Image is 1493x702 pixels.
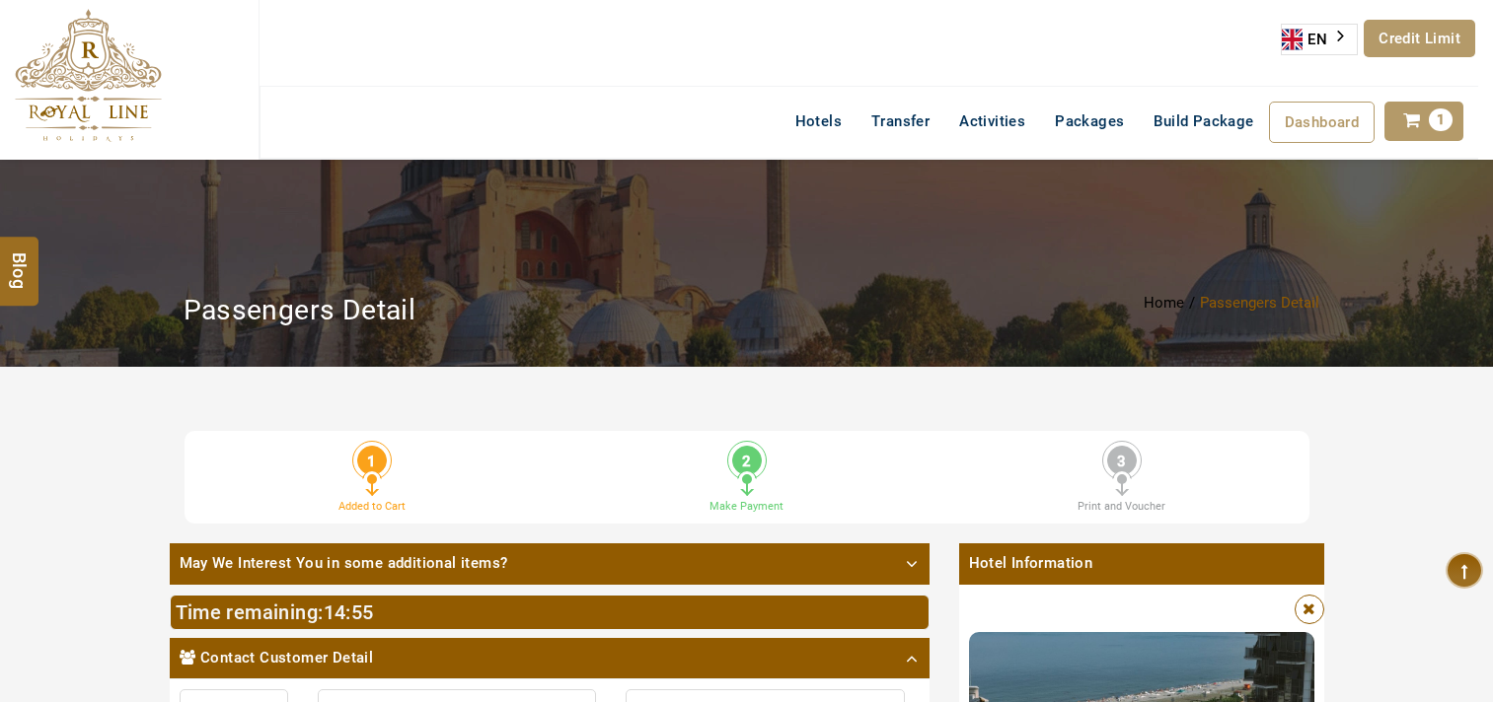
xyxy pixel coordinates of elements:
[574,500,920,513] h3: Make Payment
[1384,102,1463,141] a: 1
[170,543,930,584] a: May We Interest You in some additional items?
[1282,25,1357,54] a: EN
[949,500,1295,513] h3: Print and Voucher
[959,543,1324,584] span: Hotel Information
[732,446,762,475] span: 2
[351,600,374,624] span: 55
[324,600,374,624] span: :
[1281,24,1358,55] div: Language
[944,102,1040,141] a: Activities
[1139,102,1268,141] a: Build Package
[200,648,373,668] span: Contact Customer Detail
[1285,113,1360,131] span: Dashboard
[184,288,416,327] h2: Passengers Detail
[1144,294,1189,312] a: Home
[199,500,545,513] h3: Added to Cart
[357,446,387,475] span: 1
[1364,20,1475,57] a: Credit Limit
[1107,446,1137,475] span: 3
[324,600,346,624] span: 14
[7,251,33,268] span: Blog
[15,9,162,142] img: The Royal Line Holidays
[176,600,324,624] span: Time remaining:
[857,102,944,141] a: Transfer
[781,102,857,141] a: Hotels
[1281,24,1358,55] aside: Language selected: English
[1429,108,1453,131] span: 1
[1040,102,1139,141] a: Packages
[1200,294,1319,312] li: Passengers Detail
